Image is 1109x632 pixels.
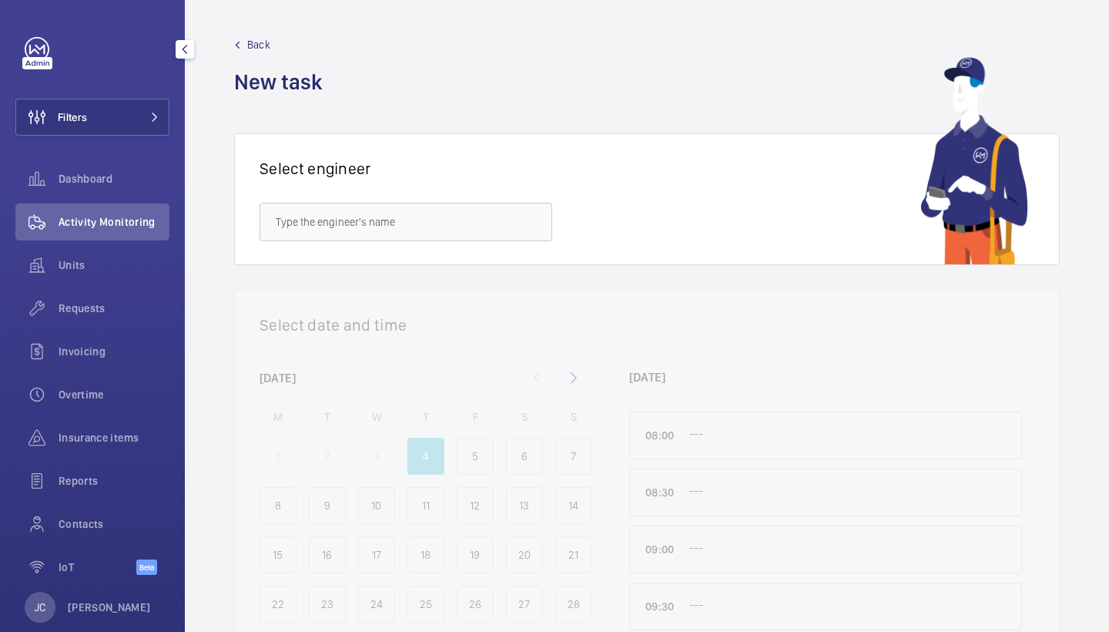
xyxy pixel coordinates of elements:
button: Filters [15,99,169,136]
span: Filters [58,109,87,125]
p: JC [35,600,45,615]
span: Dashboard [59,171,169,187]
span: Requests [59,301,169,316]
input: Type the engineer's name [260,203,552,241]
span: Activity Monitoring [59,214,169,230]
span: Reports [59,473,169,489]
h1: New task [234,68,332,96]
span: Overtime [59,387,169,402]
span: Units [59,257,169,273]
img: mechanic using app [920,57,1028,264]
span: Back [247,37,270,52]
span: Contacts [59,516,169,532]
span: Insurance items [59,430,169,445]
span: Invoicing [59,344,169,359]
h1: Select engineer [260,159,371,178]
span: IoT [59,560,136,575]
p: [PERSON_NAME] [68,600,151,615]
span: Beta [136,560,157,575]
